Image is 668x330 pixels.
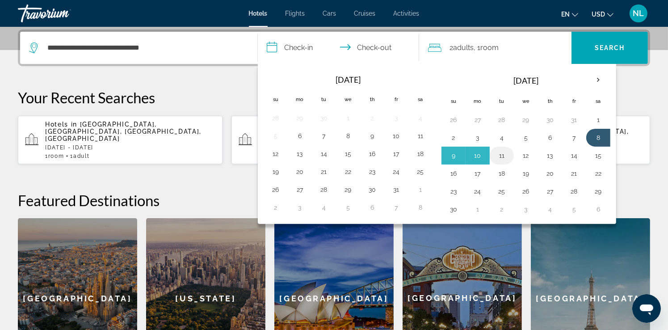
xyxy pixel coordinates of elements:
[323,10,336,17] a: Cars
[591,185,605,198] button: Day 29
[269,112,283,124] button: Day 28
[471,185,485,198] button: Day 24
[627,4,650,23] button: User Menu
[495,149,509,162] button: Day 11
[591,131,605,144] button: Day 8
[561,8,578,21] button: Change language
[446,149,461,162] button: Day 9
[18,115,223,165] button: Hotels in [GEOGRAPHIC_DATA], [GEOGRAPHIC_DATA], [GEOGRAPHIC_DATA], [GEOGRAPHIC_DATA][DATE] - [DAT...
[365,183,379,196] button: Day 30
[595,44,625,51] span: Search
[293,201,307,214] button: Day 3
[365,148,379,160] button: Day 16
[269,183,283,196] button: Day 26
[341,183,355,196] button: Day 29
[413,183,428,196] button: Day 1
[591,149,605,162] button: Day 15
[480,43,499,52] span: Room
[389,183,403,196] button: Day 31
[249,10,268,17] a: Hotels
[471,131,485,144] button: Day 3
[567,203,581,216] button: Day 5
[567,149,581,162] button: Day 14
[269,201,283,214] button: Day 2
[567,167,581,180] button: Day 21
[592,11,605,18] span: USD
[389,165,403,178] button: Day 24
[591,167,605,180] button: Day 22
[453,43,474,52] span: Adults
[269,130,283,142] button: Day 5
[269,148,283,160] button: Day 12
[341,130,355,142] button: Day 8
[293,112,307,124] button: Day 29
[365,112,379,124] button: Day 2
[471,203,485,216] button: Day 1
[441,70,610,218] table: Right calendar grid
[567,185,581,198] button: Day 28
[446,114,461,126] button: Day 26
[586,70,610,90] button: Next month
[45,144,215,151] p: [DATE] - [DATE]
[73,153,89,159] span: Adult
[341,165,355,178] button: Day 22
[519,203,533,216] button: Day 3
[543,149,557,162] button: Day 13
[293,183,307,196] button: Day 27
[48,153,64,159] span: Room
[543,167,557,180] button: Day 20
[567,131,581,144] button: Day 7
[571,32,648,64] button: Search
[45,121,202,142] span: [GEOGRAPHIC_DATA], [GEOGRAPHIC_DATA], [GEOGRAPHIC_DATA], [GEOGRAPHIC_DATA]
[419,32,571,64] button: Travelers: 2 adults, 0 children
[70,153,89,159] span: 1
[413,148,428,160] button: Day 18
[474,42,499,54] span: , 1
[341,112,355,124] button: Day 1
[519,131,533,144] button: Day 5
[519,185,533,198] button: Day 26
[446,203,461,216] button: Day 30
[288,70,408,89] th: [DATE]
[632,294,661,323] iframe: Button to launch messaging window
[341,148,355,160] button: Day 15
[413,130,428,142] button: Day 11
[471,114,485,126] button: Day 27
[341,201,355,214] button: Day 5
[495,203,509,216] button: Day 2
[293,148,307,160] button: Day 13
[317,112,331,124] button: Day 30
[519,167,533,180] button: Day 19
[466,70,586,91] th: [DATE]
[591,114,605,126] button: Day 1
[446,167,461,180] button: Day 16
[45,121,77,128] span: Hotels in
[317,148,331,160] button: Day 14
[591,203,605,216] button: Day 6
[269,165,283,178] button: Day 19
[495,167,509,180] button: Day 18
[46,41,244,55] input: Search hotel destination
[317,183,331,196] button: Day 28
[389,201,403,214] button: Day 7
[543,203,557,216] button: Day 4
[389,148,403,160] button: Day 17
[394,10,420,17] a: Activities
[413,165,428,178] button: Day 25
[495,185,509,198] button: Day 25
[293,165,307,178] button: Day 20
[592,8,613,21] button: Change currency
[365,165,379,178] button: Day 23
[264,70,433,216] table: Left calendar grid
[286,10,305,17] a: Flights
[495,114,509,126] button: Day 28
[18,191,650,209] h2: Featured Destinations
[561,11,570,18] span: en
[231,115,436,165] button: Choctaw Casino Resort Grant (Grant, [GEOGRAPHIC_DATA], [GEOGRAPHIC_DATA]) and Nearby Hotels[DATE]...
[633,9,644,18] span: NL
[18,2,107,25] a: Travorium
[354,10,376,17] span: Cruises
